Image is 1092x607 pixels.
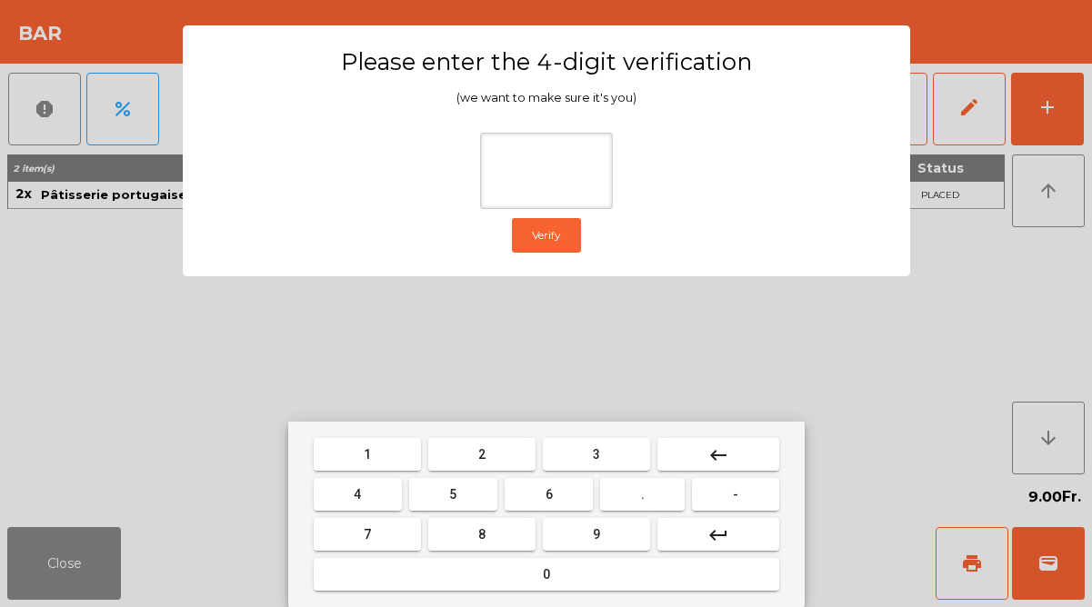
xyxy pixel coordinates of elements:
span: 1 [364,447,371,462]
button: 0 [314,558,779,591]
span: 2 [478,447,486,462]
span: (we want to make sure it's you) [456,91,636,104]
button: . [600,478,685,511]
button: Verify [512,218,581,253]
span: 3 [593,447,600,462]
button: 7 [314,518,421,551]
button: - [692,478,778,511]
span: 8 [478,527,486,542]
h3: Please enter the 4-digit verification [218,47,875,76]
span: 5 [449,487,456,502]
button: 8 [428,518,536,551]
button: 6 [505,478,593,511]
span: - [733,487,738,502]
button: 1 [314,438,421,471]
button: 5 [409,478,497,511]
button: 9 [543,518,650,551]
span: 9 [593,527,600,542]
span: 7 [364,527,371,542]
button: 2 [428,438,536,471]
span: . [641,487,645,502]
button: 4 [314,478,402,511]
mat-icon: keyboard_return [707,524,729,546]
span: 0 [543,567,550,582]
mat-icon: keyboard_backspace [707,444,729,466]
span: 6 [546,487,553,502]
button: 3 [543,438,650,471]
span: 4 [354,487,361,502]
